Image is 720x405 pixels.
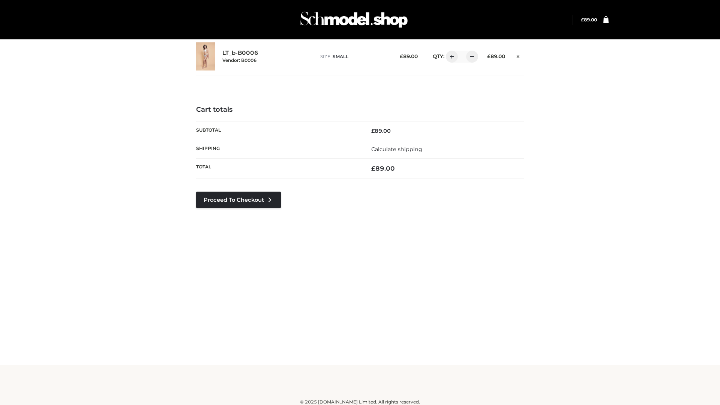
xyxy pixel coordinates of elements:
span: £ [371,127,375,134]
img: LT_b-B0006 - SMALL [196,42,215,70]
a: Calculate shipping [371,146,422,153]
span: £ [581,17,584,22]
a: £89.00 [581,17,597,22]
a: Remove this item [513,51,524,60]
th: Total [196,159,360,178]
th: Shipping [196,140,360,158]
span: SMALL [333,54,348,59]
bdi: 89.00 [487,53,505,59]
a: Proceed to Checkout [196,192,281,208]
th: Subtotal [196,121,360,140]
span: £ [371,165,375,172]
span: £ [400,53,403,59]
bdi: 89.00 [581,17,597,22]
bdi: 89.00 [400,53,418,59]
bdi: 89.00 [371,165,395,172]
img: Schmodel Admin 964 [298,5,410,34]
bdi: 89.00 [371,127,391,134]
small: Vendor: B0006 [222,57,256,63]
a: LT_b-B0006 [222,49,258,57]
div: QTY: [425,51,475,63]
p: size : [320,53,388,60]
span: £ [487,53,490,59]
h4: Cart totals [196,106,524,114]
